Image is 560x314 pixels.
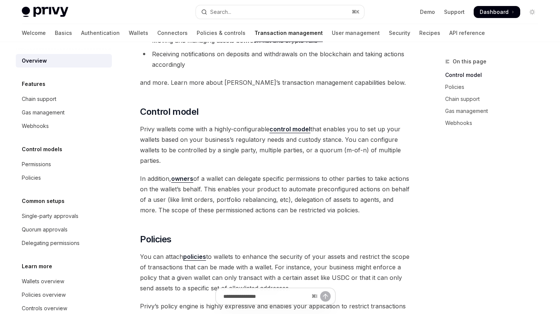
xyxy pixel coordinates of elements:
a: Welcome [22,24,46,42]
a: Permissions [16,158,112,171]
a: Basics [55,24,72,42]
div: Chain support [22,95,56,104]
div: Policies [22,173,41,182]
h5: Learn more [22,262,52,271]
div: Webhooks [22,122,49,131]
a: Overview [16,54,112,68]
button: Toggle dark mode [526,6,538,18]
a: Single-party approvals [16,209,112,223]
a: Chain support [445,93,544,105]
a: Chain support [16,92,112,106]
a: Policies overview [16,288,112,302]
div: Controls overview [22,304,67,313]
button: Send message [320,291,331,302]
a: Policies [445,81,544,93]
div: Overview [22,56,47,65]
a: Policies & controls [197,24,245,42]
a: Wallets overview [16,275,112,288]
span: Privy wallets come with a highly-configurable that enables you to set up your wallets based on yo... [140,124,411,166]
a: control model [269,125,310,133]
a: Policies [16,171,112,185]
div: Wallets overview [22,277,64,286]
span: You can attach to wallets to enhance the security of your assets and restrict the scope of transa... [140,251,411,293]
a: Gas management [445,105,544,117]
input: Ask a question... [223,288,309,305]
a: Webhooks [16,119,112,133]
h5: Control models [22,145,62,154]
span: Policies [140,233,171,245]
div: Permissions [22,160,51,169]
h5: Features [22,80,45,89]
span: and more. Learn more about [PERSON_NAME]’s transaction management capabilities below. [140,77,411,88]
a: Quorum approvals [16,223,112,236]
a: Webhooks [445,117,544,129]
button: Open search [196,5,364,19]
a: Support [444,8,465,16]
a: owners [171,175,193,183]
a: Wallets [129,24,148,42]
a: Security [389,24,410,42]
a: Demo [420,8,435,16]
a: Delegating permissions [16,236,112,250]
li: Receiving notifications on deposits and withdrawals on the blockchain and taking actions accordingly [140,49,411,70]
a: Gas management [16,106,112,119]
div: Quorum approvals [22,225,68,234]
a: Dashboard [474,6,520,18]
a: Transaction management [254,24,323,42]
a: Authentication [81,24,120,42]
h5: Common setups [22,197,65,206]
a: policies [183,253,206,261]
div: Single-party approvals [22,212,78,221]
img: light logo [22,7,68,17]
a: User management [332,24,380,42]
span: Dashboard [480,8,509,16]
span: On this page [453,57,486,66]
a: Control model [445,69,544,81]
div: Delegating permissions [22,239,80,248]
span: ⌘ K [352,9,360,15]
div: Policies overview [22,290,66,299]
a: Connectors [157,24,188,42]
span: Control model [140,106,199,118]
a: Recipes [419,24,440,42]
a: API reference [449,24,485,42]
div: Gas management [22,108,65,117]
span: In addition, of a wallet can delegate specific permissions to other parties to take actions on th... [140,173,411,215]
div: Search... [210,8,231,17]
